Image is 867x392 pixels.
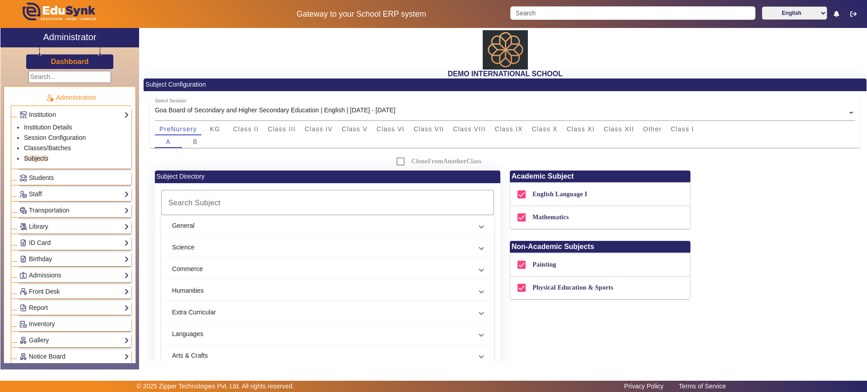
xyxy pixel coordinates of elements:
a: Institution Details [24,124,72,131]
a: Session Configuration [24,134,86,141]
h2: Administrator [43,32,97,42]
span: Class VI [377,126,405,132]
mat-panel-title: Languages [172,329,472,339]
mat-expansion-panel-header: Languages [161,323,494,345]
a: Terms of Service [674,380,730,392]
span: Class IV [305,126,333,132]
img: Inventory.png [20,321,27,327]
mat-panel-title: Arts & Crafts [172,351,472,360]
div: Goa Board of Secondary and Higher Secondary Education | English | [DATE] - [DATE] [155,106,396,115]
input: Search [510,6,755,20]
span: Class XII [604,126,634,132]
mat-expansion-panel-header: Science [161,237,494,258]
mat-expansion-panel-header: Extra Curricular [161,302,494,323]
img: abdd4561-dfa5-4bc5-9f22-bd710a8d2831 [483,30,528,69]
h6: Non-Academic Subjects [510,241,690,253]
mat-expansion-panel-header: General [161,215,494,237]
span: A [166,138,171,145]
label: Painting [531,261,556,268]
a: Students [19,173,129,183]
span: Class I [671,126,694,132]
span: KG [210,126,220,132]
a: Subjects [24,155,48,162]
input: Search [166,197,482,208]
label: Mathematics [531,213,569,221]
img: Administration.png [46,94,54,102]
mat-expansion-panel-header: Arts & Crafts [161,345,494,367]
span: Class X [532,126,558,132]
mat-expansion-panel-header: Humanities [161,280,494,302]
span: Class XI [567,126,595,132]
a: Administrator [0,28,139,47]
mat-panel-title: Commerce [172,264,472,274]
span: PreNursery [159,126,197,132]
span: B [193,138,198,145]
mat-panel-title: General [172,221,472,231]
div: Subject Configuration [144,78,867,92]
mat-panel-title: Extra Curricular [172,308,472,317]
img: Students.png [20,175,27,181]
a: Privacy Policy [620,380,668,392]
mat-panel-title: Humanities [172,286,472,295]
div: Select Session [155,97,186,105]
span: Class IX [495,126,523,132]
a: Classes/Batches [24,144,71,152]
label: English Language I [531,190,587,198]
input: Search... [28,71,111,83]
a: Dashboard [51,57,89,66]
h2: DEMO INTERNATIONAL SCHOOL [144,69,867,78]
span: Class II [233,126,259,132]
label: Physical Education & Sports [531,284,613,291]
span: Class V [342,126,368,132]
div: Subject Directory [155,171,500,184]
span: Students [29,174,54,181]
p: Administration [11,93,131,102]
span: Other [643,126,662,132]
h6: Academic Subject [510,171,690,183]
mat-panel-title: Science [172,243,472,252]
span: Inventory [29,320,55,327]
span: Class III [268,126,296,132]
h5: Gateway to your School ERP system [222,9,501,19]
a: Inventory [19,319,129,329]
mat-expansion-panel-header: Commerce [161,258,494,280]
p: © 2025 Zipper Technologies Pvt. Ltd. All rights reserved. [137,382,294,391]
span: Class VII [414,126,444,132]
span: Class VIII [453,126,485,132]
mat-label: Search Subject [168,199,221,207]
